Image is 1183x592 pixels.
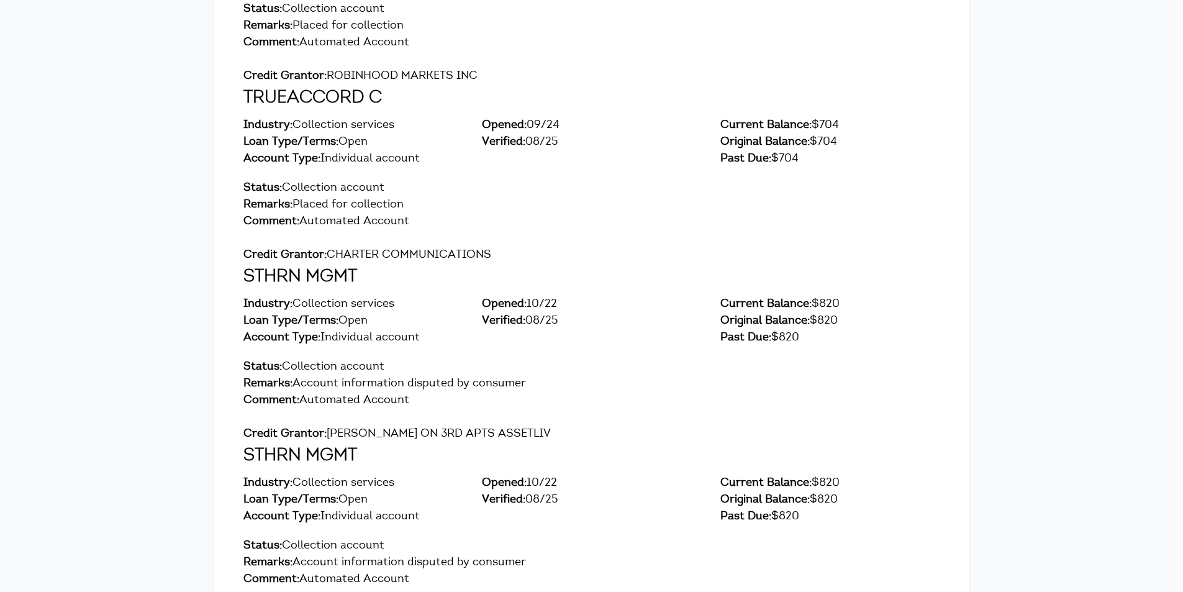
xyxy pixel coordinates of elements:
div: 08/25 [482,134,702,151]
span: Current Balance: [720,478,812,489]
div: Collection account [243,1,940,18]
div: $820 [720,330,940,347]
span: Industry: [243,120,292,131]
div: Individual account [243,330,463,347]
div: Open [243,313,463,330]
span: Status: [243,183,282,194]
span: Verified: [482,137,525,148]
div: Collection account [243,180,940,197]
div: Automated Account [243,214,940,247]
div: Individual account [243,151,463,168]
span: Past Due: [720,153,771,165]
h2: STHRN MGMT [243,443,940,469]
div: $820 [720,296,940,313]
div: CHARTER COMMUNICATIONS [243,247,940,264]
div: Open [243,492,463,509]
span: Industry: [243,299,292,310]
span: Opened: [482,478,527,489]
span: Past Due: [720,511,771,522]
span: Account Type: [243,332,320,344]
div: Account information disputed by consumer [243,555,940,572]
span: Account Type: [243,511,320,522]
span: Credit Grantor: [243,250,327,261]
span: Original Balance: [720,137,810,148]
span: Past Due: [720,332,771,344]
span: Industry: [243,478,292,489]
div: $704 [720,134,940,151]
span: Loan Type/Terms: [243,316,338,327]
div: 08/25 [482,492,702,509]
span: Verified: [482,494,525,506]
div: Account information disputed by consumer [243,376,940,393]
span: Comment: [243,395,299,406]
div: ROBINHOOD MARKETS INC [243,68,940,85]
span: Original Balance: [720,316,810,327]
span: Opened: [482,299,527,310]
div: 09/24 [482,117,702,134]
div: $820 [720,475,940,492]
div: Collection services [243,296,463,313]
span: Remarks: [243,557,292,568]
div: Collection account [243,359,940,376]
span: Verified: [482,316,525,327]
h2: STHRN MGMT [243,264,940,290]
span: Loan Type/Terms: [243,494,338,506]
span: Status: [243,362,282,373]
div: Collection services [243,475,463,492]
span: Comment: [243,37,299,48]
span: Credit Grantor: [243,71,327,82]
span: Account Type: [243,153,320,165]
div: 10/22 [482,475,702,492]
div: $820 [720,492,940,509]
span: Loan Type/Terms: [243,137,338,148]
div: Automated Account [243,35,940,68]
div: Open [243,134,463,151]
span: Original Balance: [720,494,810,506]
div: Placed for collection [243,18,940,35]
div: 10/22 [482,296,702,313]
div: [PERSON_NAME] ON 3RD APTS ASSETLIV [243,426,940,443]
span: Comment: [243,574,299,585]
div: Placed for collection [243,197,940,214]
div: $704 [720,117,940,134]
span: Current Balance: [720,120,812,131]
h2: TRUEACCORD C [243,85,940,111]
div: Collection account [243,538,940,555]
span: Status: [243,4,282,15]
div: 08/25 [482,313,702,330]
div: $820 [720,509,940,526]
span: Remarks: [243,378,292,389]
span: Remarks: [243,199,292,211]
span: Comment: [243,216,299,227]
div: $820 [720,313,940,330]
div: Collection services [243,117,463,134]
span: Remarks: [243,20,292,32]
span: Current Balance: [720,299,812,310]
span: Credit Grantor: [243,429,327,440]
div: $704 [720,151,940,168]
div: Automated Account [243,393,940,426]
span: Opened: [482,120,527,131]
span: Status: [243,540,282,552]
div: Individual account [243,509,463,526]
